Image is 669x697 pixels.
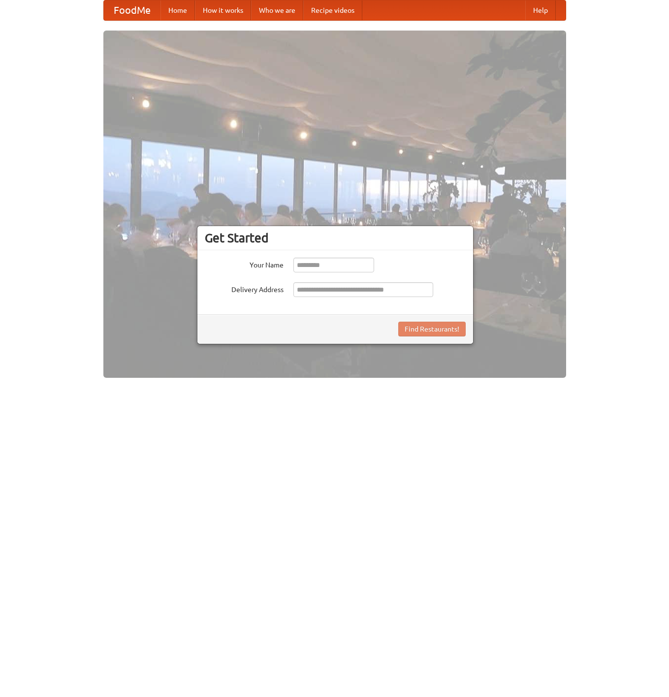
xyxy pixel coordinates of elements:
[104,0,160,20] a: FoodMe
[205,231,466,245] h3: Get Started
[205,258,284,270] label: Your Name
[303,0,362,20] a: Recipe videos
[160,0,195,20] a: Home
[251,0,303,20] a: Who we are
[398,322,466,336] button: Find Restaurants!
[205,282,284,295] label: Delivery Address
[525,0,556,20] a: Help
[195,0,251,20] a: How it works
